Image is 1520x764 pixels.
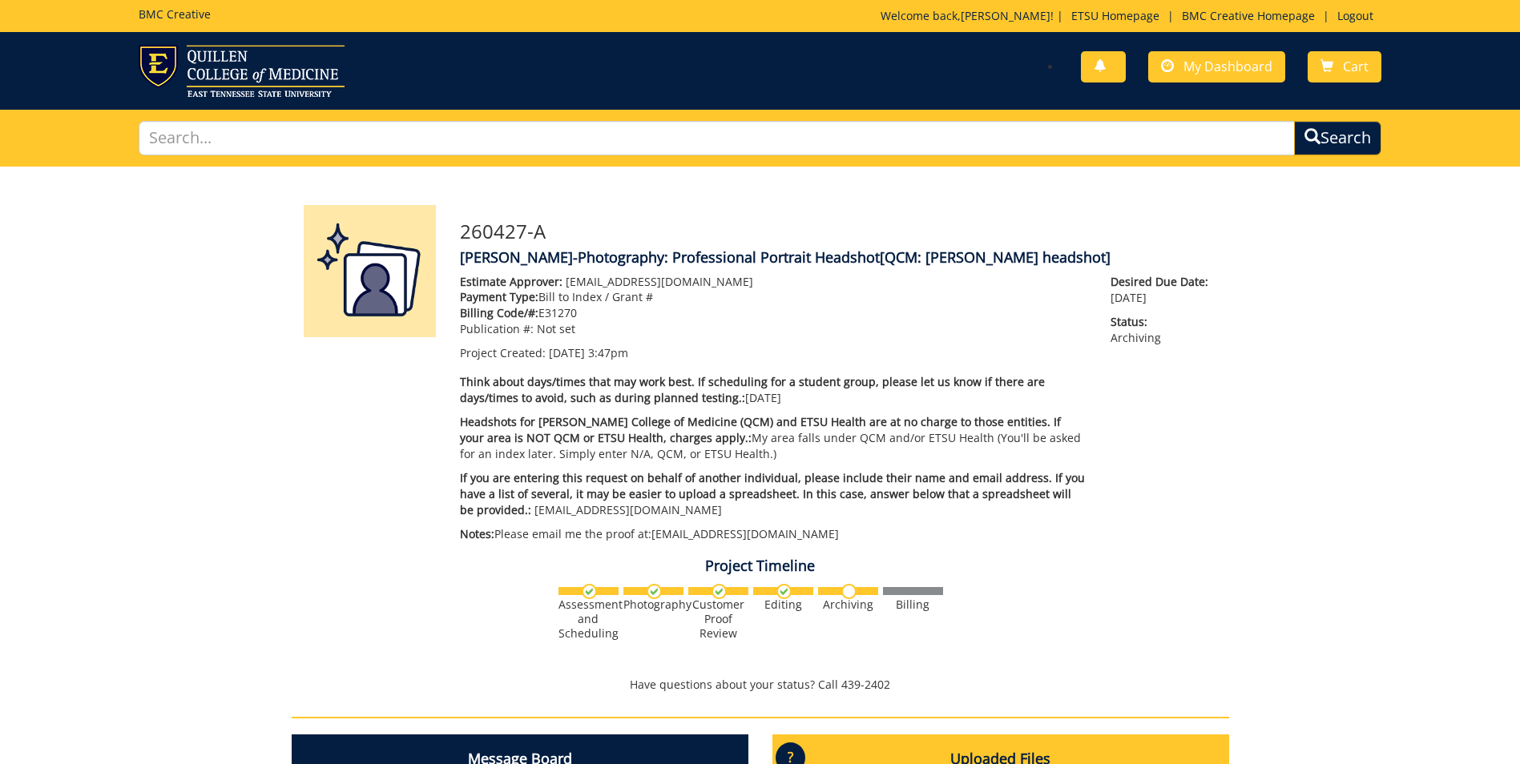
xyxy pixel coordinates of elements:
img: Product featured image [304,205,436,337]
img: checkmark [582,584,597,599]
p: Have questions about your status? Call 439-2402 [292,677,1229,693]
p: Archiving [1111,314,1216,346]
img: no [841,584,857,599]
p: E31270 [460,305,1087,321]
div: Billing [883,597,943,612]
img: checkmark [647,584,662,599]
div: Archiving [818,597,878,612]
span: Desired Due Date: [1111,274,1216,290]
p: [DATE] [460,374,1087,406]
h4: Project Timeline [292,558,1229,574]
input: Search... [139,121,1295,155]
span: Not set [537,321,575,336]
h5: BMC Creative [139,8,211,20]
button: Search [1294,121,1381,155]
span: Estimate Approver: [460,274,562,289]
p: Bill to Index / Grant # [460,289,1087,305]
span: Cart [1343,58,1369,75]
span: Payment Type: [460,289,538,304]
a: Cart [1308,51,1381,82]
a: ETSU Homepage [1063,8,1167,23]
img: ETSU logo [139,45,345,97]
span: If you are entering this request on behalf of another individual, please include their name and e... [460,470,1085,517]
span: [QCM: [PERSON_NAME] headshot] [880,247,1111,267]
span: My Dashboard [1183,58,1272,75]
p: Welcome back, ! | | | [881,8,1381,24]
span: Project Created: [460,345,546,360]
span: Billing Code/#: [460,305,538,320]
p: [DATE] [1111,274,1216,306]
a: [PERSON_NAME] [961,8,1050,23]
span: Publication #: [460,321,534,336]
span: Think about days/times that may work best. If scheduling for a student group, please let us know ... [460,374,1045,405]
span: Notes: [460,526,494,541]
div: Customer Proof Review [688,597,748,641]
h4: [PERSON_NAME]-Photography: Professional Portrait Headshot [460,250,1217,266]
a: Logout [1329,8,1381,23]
span: Status: [1111,314,1216,330]
p: My area falls under QCM and/or ETSU Health (You'll be asked for an index later. Simply enter N/A,... [460,414,1087,462]
div: Assessment and Scheduling [558,597,619,641]
img: checkmark [712,584,727,599]
a: My Dashboard [1148,51,1285,82]
p: [EMAIL_ADDRESS][DOMAIN_NAME] [460,470,1087,518]
p: Please email me the proof at: [EMAIL_ADDRESS][DOMAIN_NAME] [460,526,1087,542]
span: [DATE] 3:47pm [549,345,628,360]
img: checkmark [776,584,792,599]
p: [EMAIL_ADDRESS][DOMAIN_NAME] [460,274,1087,290]
h3: 260427-A [460,221,1217,242]
a: BMC Creative Homepage [1174,8,1323,23]
span: Headshots for [PERSON_NAME] College of Medicine (QCM) and ETSU Health are at no charge to those e... [460,414,1061,445]
div: Photography [623,597,683,612]
div: Editing [753,597,813,612]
